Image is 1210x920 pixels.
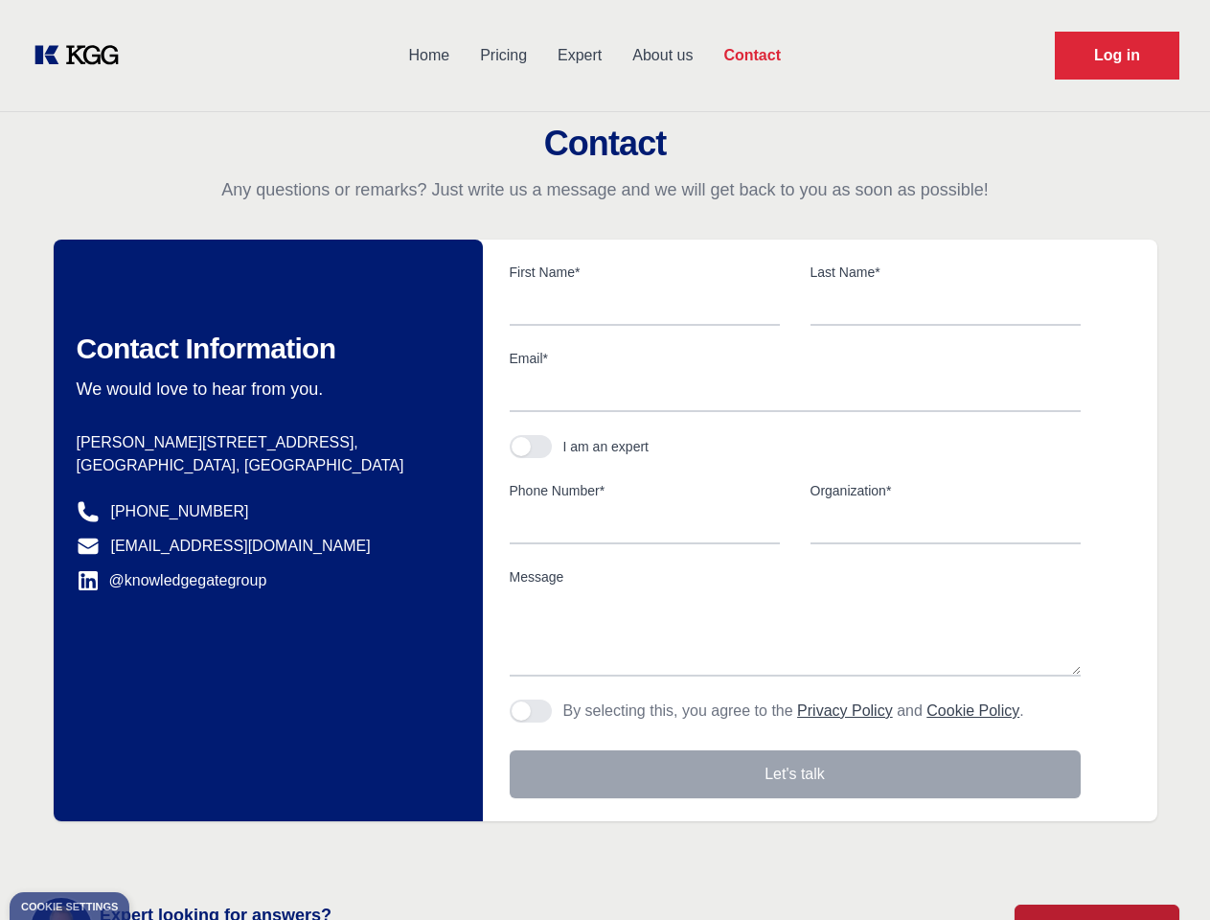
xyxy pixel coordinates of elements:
a: About us [617,31,708,80]
a: Home [393,31,465,80]
a: Contact [708,31,796,80]
label: Organization* [810,481,1081,500]
label: First Name* [510,263,780,282]
h2: Contact [23,125,1187,163]
h2: Contact Information [77,332,452,366]
label: Message [510,567,1081,586]
a: Request Demo [1055,32,1179,80]
label: Phone Number* [510,481,780,500]
a: [EMAIL_ADDRESS][DOMAIN_NAME] [111,535,371,558]
a: KOL Knowledge Platform: Talk to Key External Experts (KEE) [31,40,134,71]
a: Pricing [465,31,542,80]
a: Cookie Policy [926,702,1019,719]
div: Cookie settings [21,902,118,912]
a: [PHONE_NUMBER] [111,500,249,523]
label: Last Name* [810,263,1081,282]
label: Email* [510,349,1081,368]
p: [PERSON_NAME][STREET_ADDRESS], [77,431,452,454]
a: Privacy Policy [797,702,893,719]
div: I am an expert [563,437,650,456]
a: Expert [542,31,617,80]
p: We would love to hear from you. [77,378,452,401]
button: Let's talk [510,750,1081,798]
p: By selecting this, you agree to the and . [563,700,1024,723]
p: Any questions or remarks? Just write us a message and we will get back to you as soon as possible! [23,178,1187,201]
iframe: Chat Widget [1114,828,1210,920]
p: [GEOGRAPHIC_DATA], [GEOGRAPHIC_DATA] [77,454,452,477]
a: @knowledgegategroup [77,569,267,592]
